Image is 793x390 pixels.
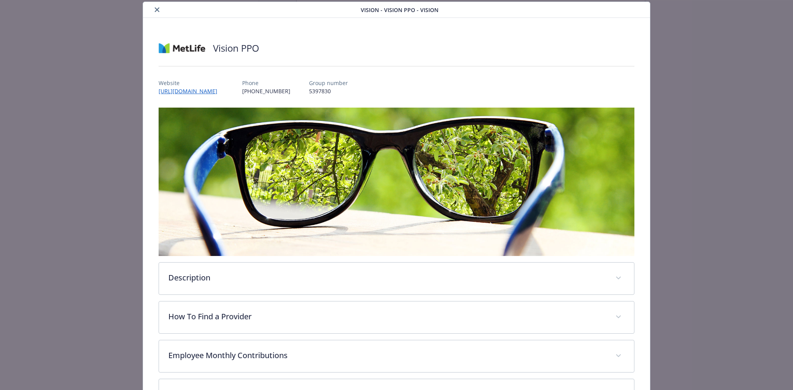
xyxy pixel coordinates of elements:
p: Description [168,272,606,284]
div: How To Find a Provider [159,301,634,333]
a: [URL][DOMAIN_NAME] [159,87,224,95]
p: Group number [309,79,348,87]
img: banner [159,108,634,256]
p: 5397830 [309,87,348,95]
div: Employee Monthly Contributions [159,340,634,372]
p: [PHONE_NUMBER] [242,87,290,95]
p: Phone [242,79,290,87]
p: Website [159,79,224,87]
p: Employee Monthly Contributions [168,350,606,361]
p: How To Find a Provider [168,311,606,322]
div: Description [159,263,634,294]
span: Vision - Vision PPO - Vision [361,6,438,14]
h2: Vision PPO [213,42,259,55]
button: close [152,5,162,14]
img: Metlife Inc [159,37,205,60]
